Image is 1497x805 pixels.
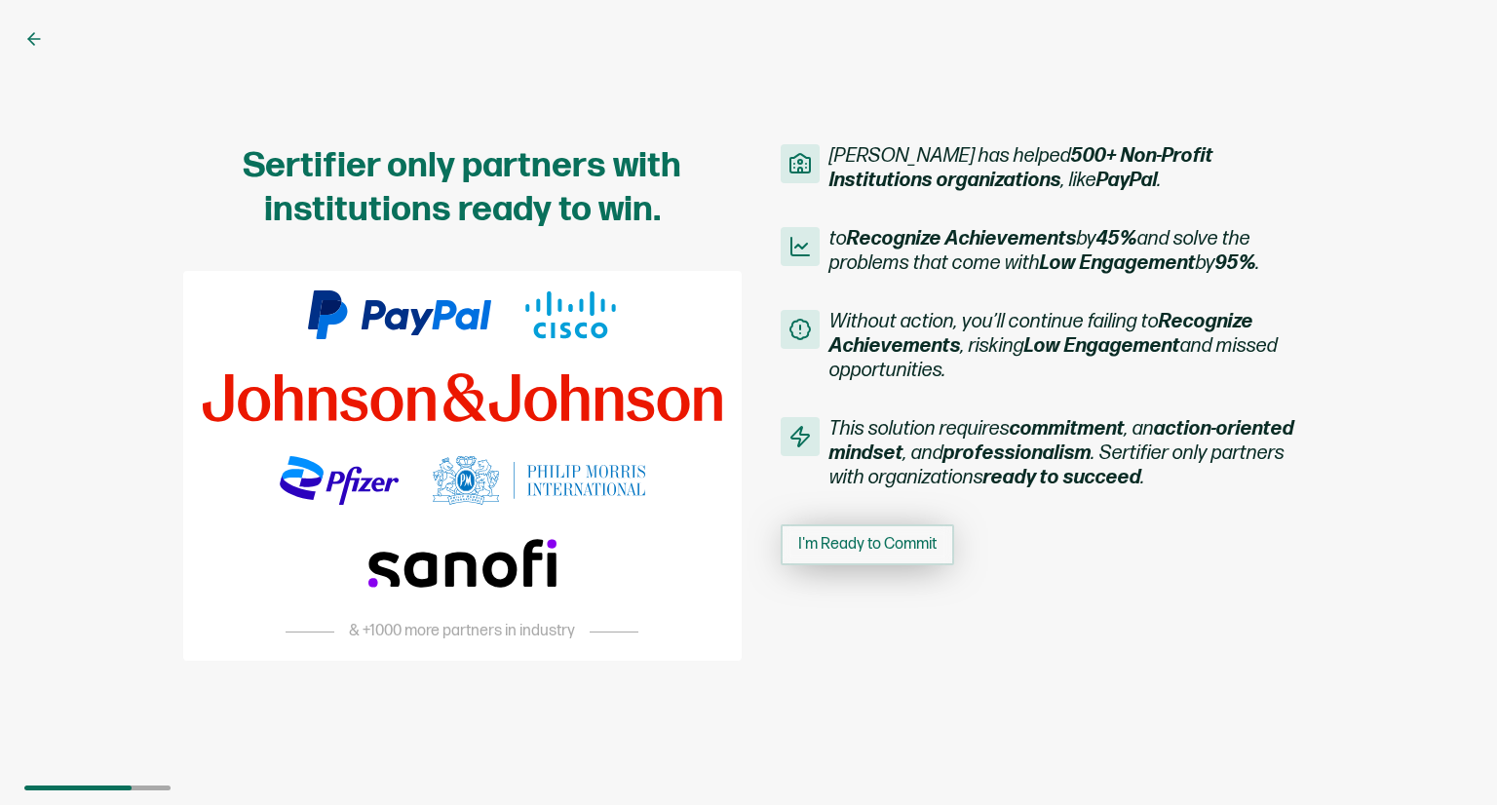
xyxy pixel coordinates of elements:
img: sanofi-logo.svg [368,539,556,588]
img: philip-morris-logo.svg [433,456,645,505]
b: Recognize Achievements [847,227,1077,250]
b: professionalism [943,441,1092,465]
b: PayPal [1096,169,1158,192]
button: I'm Ready to Commit [781,524,954,565]
b: Low Engagement [1040,251,1196,275]
img: paypal-logo.svg [308,290,492,339]
h1: Sertifier only partners with institutions ready to win. [183,144,742,232]
b: Recognize Achievements [829,310,1253,358]
b: commitment [1010,417,1125,441]
span: to by and solve the problems that come with by . [829,227,1314,276]
b: Low Engagement [1024,334,1180,358]
b: ready to succeed [983,466,1141,489]
b: 95% [1215,251,1256,275]
span: Without action, you’ll continue failing to , risking and missed opportunities. [829,310,1314,383]
img: cisco-logo.svg [525,290,617,339]
b: 45% [1096,227,1137,250]
b: 500+ Non-Profit Institutions organizations [829,144,1213,192]
iframe: Chat Widget [1400,711,1497,805]
span: I'm Ready to Commit [798,537,937,553]
span: This solution requires , an , and . Sertifier only partners with organizations . [829,417,1314,490]
span: [PERSON_NAME] has helped , like . [829,144,1314,193]
span: & +1000 more partners in industry [349,622,575,641]
img: jj-logo.svg [203,373,722,422]
b: action-oriented mindset [829,417,1294,465]
img: pfizer-logo.svg [280,456,399,505]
